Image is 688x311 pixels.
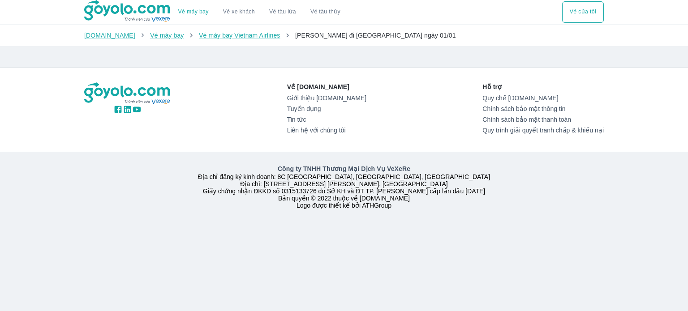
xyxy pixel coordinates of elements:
[287,94,366,102] a: Giới thiệu [DOMAIN_NAME]
[86,164,602,173] p: Công ty TNHH Thương Mại Dịch Vụ VeXeRe
[562,1,604,23] div: choose transportation mode
[287,82,366,91] p: Về [DOMAIN_NAME]
[223,9,255,15] a: Vé xe khách
[199,32,280,39] a: Vé máy bay Vietnam Airlines
[482,94,604,102] a: Quy chế [DOMAIN_NAME]
[295,32,456,39] span: [PERSON_NAME] đi [GEOGRAPHIC_DATA] ngày 01/01
[84,82,171,105] img: logo
[303,1,348,23] button: Vé tàu thủy
[178,9,209,15] a: Vé máy bay
[171,1,348,23] div: choose transportation mode
[482,82,604,91] p: Hỗ trợ
[482,105,604,112] a: Chính sách bảo mật thông tin
[84,31,604,40] nav: breadcrumb
[150,32,184,39] a: Vé máy bay
[482,116,604,123] a: Chính sách bảo mật thanh toán
[79,164,609,209] div: Địa chỉ đăng ký kinh doanh: 8C [GEOGRAPHIC_DATA], [GEOGRAPHIC_DATA], [GEOGRAPHIC_DATA] Địa chỉ: [...
[287,105,366,112] a: Tuyển dụng
[287,127,366,134] a: Liên hệ với chúng tôi
[84,32,135,39] a: [DOMAIN_NAME]
[482,127,604,134] a: Quy trình giải quyết tranh chấp & khiếu nại
[562,1,604,23] button: Vé của tôi
[262,1,303,23] a: Vé tàu lửa
[287,116,366,123] a: Tin tức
